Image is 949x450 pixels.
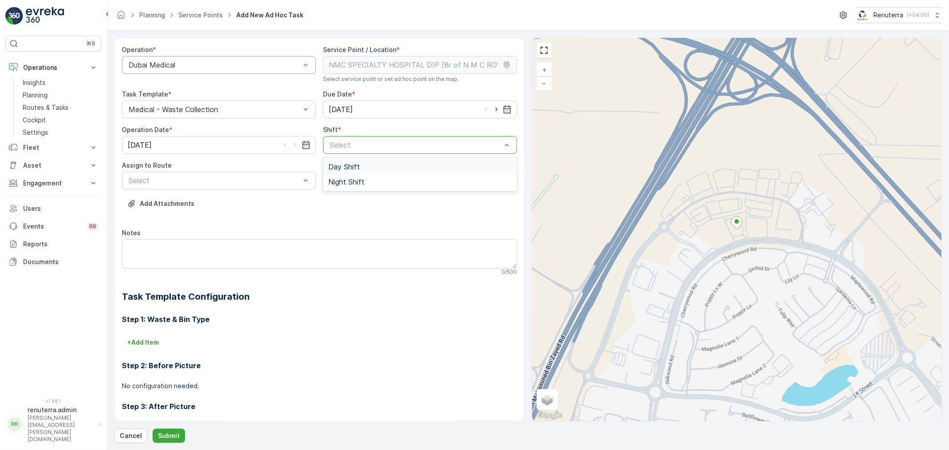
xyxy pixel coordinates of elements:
a: Documents [5,253,101,271]
a: Routes & Tasks [19,101,101,114]
p: 99 [89,223,96,230]
label: Task Template [122,90,168,98]
button: Engagement [5,174,101,192]
a: Insights [19,76,101,89]
span: + [542,66,546,73]
p: Routes & Tasks [23,103,69,112]
a: Open this area in Google Maps (opens a new window) [534,410,564,421]
p: ⌘B [86,40,95,47]
p: Insights [23,78,45,87]
span: Select service point or set ad hoc point on the map. [323,76,459,83]
label: Assign to Route [122,161,172,169]
label: Due Date [323,90,352,98]
a: Service Points [178,11,223,19]
div: RR [8,417,22,431]
p: Add Attachments [140,199,194,208]
p: Events [23,222,82,231]
p: + Add Item [127,338,159,347]
span: Day Shift [328,163,360,171]
label: Notes [122,229,141,237]
input: NMC SPECIALTY HOSPITAL DIP (Br of N M C ROYAL HOSPITAL LTD) Dubai Branch [323,56,517,74]
span: Add New Ad Hoc Task [234,11,305,20]
span: Night Shift [328,178,364,186]
a: Zoom Out [537,76,551,90]
a: Homepage [116,13,126,21]
input: dd/mm/yyyy [323,100,517,118]
input: dd/mm/yyyy [122,136,316,154]
a: Planning [19,89,101,101]
a: Layers [537,390,557,410]
p: Submit [158,431,180,440]
button: Operations [5,59,101,76]
img: logo_light-DOdMpM7g.png [26,7,64,25]
label: Shift [323,126,338,133]
img: Screenshot_2024-07-26_at_13.33.01.png [856,10,870,20]
label: Operation [122,46,153,53]
h2: Task Template Configuration [122,290,517,303]
p: Planning [23,91,48,100]
button: Fleet [5,139,101,157]
button: +Add Item [122,335,164,350]
p: Settings [23,128,48,137]
p: Cockpit [23,116,46,125]
button: Submit [153,429,185,443]
label: Operation Date [122,126,169,133]
button: Upload File [122,197,200,211]
p: Renuterra [873,11,903,20]
button: Renuterra(+04:00) [856,7,942,23]
a: View Fullscreen [537,44,551,57]
img: Google [534,410,564,421]
p: renuterra.admin [28,406,94,414]
h3: Step 1: Waste & Bin Type [122,314,517,325]
button: Asset [5,157,101,174]
span: − [542,79,547,87]
p: 0 / 500 [501,269,517,276]
p: Fleet [23,143,84,152]
p: ( +04:00 ) [907,12,929,19]
p: Documents [23,257,98,266]
h3: Step 2: Before Picture [122,360,517,371]
p: Select [129,175,300,186]
button: RRrenuterra.admin[PERSON_NAME][EMAIL_ADDRESS][PERSON_NAME][DOMAIN_NAME] [5,406,101,443]
p: Select [330,140,501,150]
p: Asset [23,161,84,170]
a: Reports [5,235,101,253]
p: Operations [23,63,84,72]
a: Cockpit [19,114,101,126]
p: Cancel [120,431,142,440]
label: Service Point / Location [323,46,396,53]
p: [PERSON_NAME][EMAIL_ADDRESS][PERSON_NAME][DOMAIN_NAME] [28,414,94,443]
p: Users [23,204,98,213]
a: Users [5,200,101,217]
a: Planning [139,11,165,19]
p: No configuration needed. [122,382,517,390]
a: Events99 [5,217,101,235]
p: Engagement [23,179,84,188]
img: logo [5,7,23,25]
p: Reports [23,240,98,249]
span: v 1.48.1 [5,398,101,404]
a: Settings [19,126,101,139]
h3: Step 3: After Picture [122,401,517,412]
a: Zoom In [537,63,551,76]
button: Cancel [114,429,147,443]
